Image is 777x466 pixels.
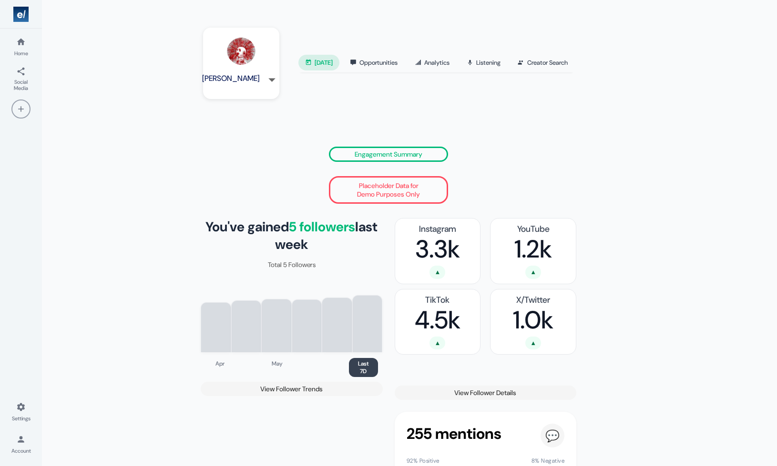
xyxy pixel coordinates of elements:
p: Total 5 Followers [201,260,383,269]
div: 3.3k [415,236,460,263]
span: Settings [12,416,31,422]
span: ▲ [429,266,445,279]
a: Analytics [408,55,456,70]
a: Account [4,430,38,458]
h4: [PERSON_NAME] [202,73,260,83]
span: Social Media [8,79,34,91]
img: Logo [13,7,29,22]
span: Account [11,448,31,454]
a: Settings [4,397,38,426]
div: YouTube [517,223,550,235]
div: 1.2k [514,236,552,263]
span: Apr [205,358,234,377]
a: Home [4,32,38,61]
div: 4.5k [415,307,460,334]
span: May [263,358,292,377]
div: Placeholder Data for Demo Purposes Only [329,176,448,204]
div: Engagement Summary [329,147,448,162]
img: Kencarson [227,38,256,66]
span: 5 followers [289,218,355,236]
div: Instagram [419,223,456,235]
span: ▲ [525,337,541,350]
a: Creator Search [511,55,574,70]
a: Opportunities [343,55,404,70]
span: Home [14,50,28,57]
div: 1.0k [513,307,553,334]
a: Listening [460,55,507,70]
a: Social Media [4,65,38,93]
button: View Follower Details [395,386,577,400]
a: [DATE] [298,55,339,70]
div: X/Twitter [516,294,550,306]
div: TikTok [425,294,450,306]
button: View Follower Trends [201,382,383,396]
h3: 255 mentions [407,424,501,444]
span: ▲ [525,266,541,279]
h3: You've gained last week [201,218,383,253]
span: 8% Negative [532,457,565,465]
span: Last 7D [349,358,378,377]
span: ▲ [429,337,445,350]
span: 92% Positive [407,457,440,465]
